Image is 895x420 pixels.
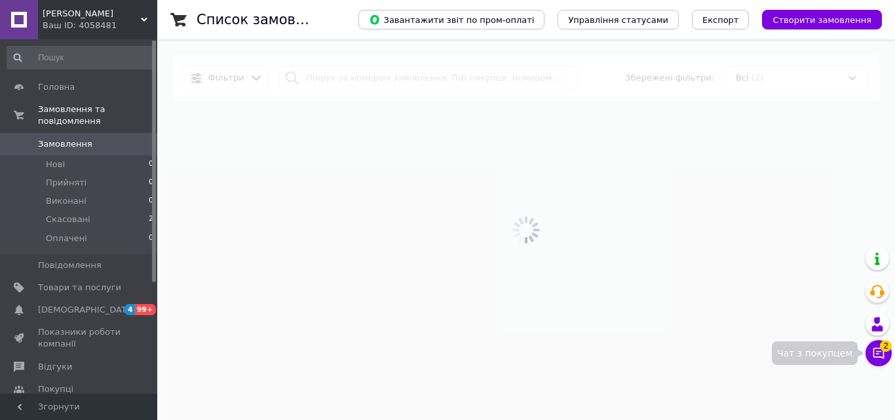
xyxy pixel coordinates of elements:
span: Повідомлення [38,259,102,271]
button: Створити замовлення [762,10,882,29]
button: Експорт [692,10,750,29]
span: Управління статусами [568,15,668,25]
span: Покупці [38,383,73,395]
span: Оплачені [46,233,87,244]
span: 0 [149,177,153,189]
span: [DEMOGRAPHIC_DATA] [38,304,135,316]
span: Експорт [702,15,739,25]
span: 2 [149,214,153,225]
span: Скасовані [46,214,90,225]
div: Ваш ID: 4058481 [43,20,157,31]
span: Замовлення та повідомлення [38,104,157,127]
span: MILA NOVA [43,8,141,20]
input: Пошук [7,46,155,69]
h1: Список замовлень [197,12,330,28]
span: Показники роботи компанії [38,326,121,350]
span: 0 [149,233,153,244]
span: 2 [880,340,892,352]
span: 4 [124,304,135,315]
span: Створити замовлення [772,15,871,25]
span: Нові [46,159,65,170]
span: 99+ [135,304,157,315]
button: Управління статусами [558,10,679,29]
button: Завантажити звіт по пром-оплаті [358,10,544,29]
span: Головна [38,81,75,93]
span: Замовлення [38,138,92,150]
span: 0 [149,195,153,207]
span: Відгуки [38,361,72,373]
span: Товари та послуги [38,282,121,294]
span: Виконані [46,195,86,207]
a: Створити замовлення [749,14,882,24]
button: Чат з покупцем2 [866,340,892,366]
span: Завантажити звіт по пром-оплаті [369,14,534,26]
span: 0 [149,159,153,170]
span: Прийняті [46,177,86,189]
